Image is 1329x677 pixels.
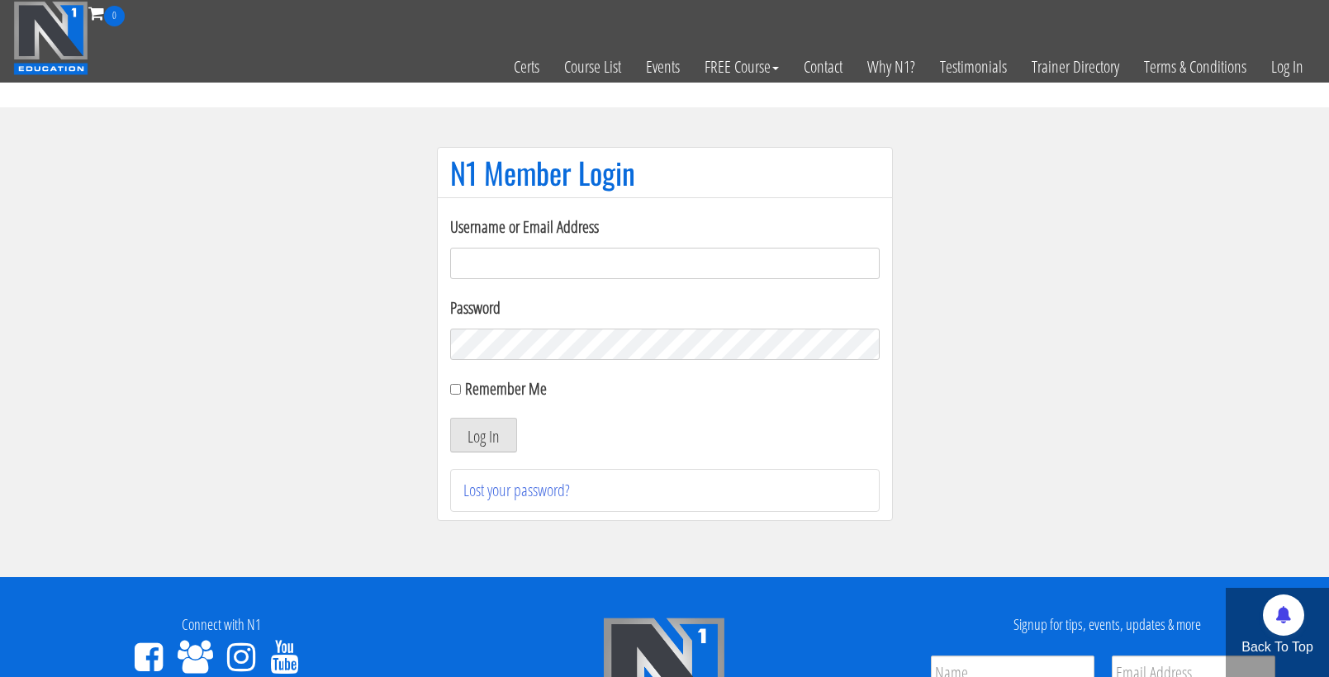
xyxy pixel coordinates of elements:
a: Contact [791,26,855,107]
label: Username or Email Address [450,215,880,239]
a: Events [634,26,692,107]
h1: N1 Member Login [450,156,880,189]
p: Back To Top [1226,637,1329,657]
a: Trainer Directory [1019,26,1132,107]
a: Course List [552,26,634,107]
label: Password [450,296,880,320]
a: Certs [501,26,552,107]
a: FREE Course [692,26,791,107]
h4: Signup for tips, events, updates & more [899,617,1317,633]
a: Lost your password? [463,479,570,501]
a: Why N1? [855,26,928,107]
button: Log In [450,418,517,452]
span: 0 [104,6,125,26]
a: Log In [1259,26,1316,107]
a: Terms & Conditions [1132,26,1259,107]
a: 0 [88,2,125,24]
h4: Connect with N1 [12,617,430,633]
a: Testimonials [928,26,1019,107]
label: Remember Me [465,377,547,400]
img: n1-education [13,1,88,75]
